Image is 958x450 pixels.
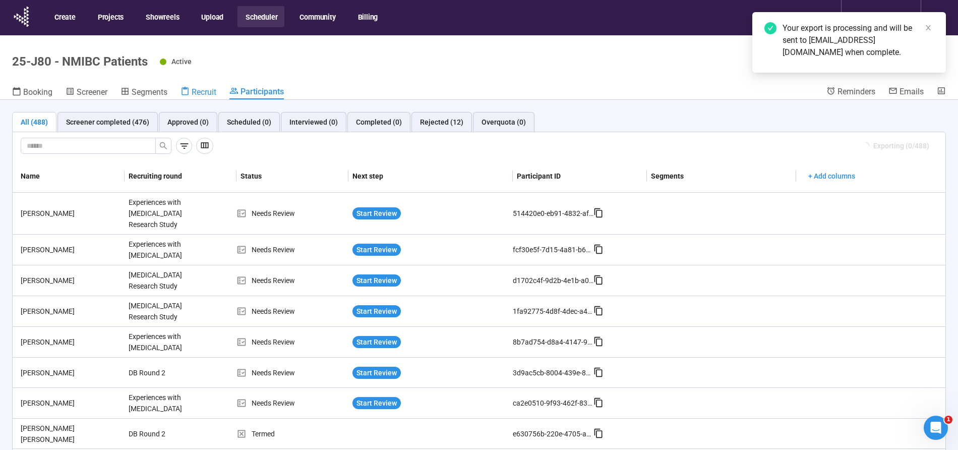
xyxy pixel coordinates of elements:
[125,327,200,357] div: Experiences with [MEDICAL_DATA]
[125,388,200,418] div: Experiences with [MEDICAL_DATA]
[12,86,52,99] a: Booking
[513,398,593,409] div: ca2e0510-9f93-462f-83bb-470e03bb558d
[352,336,401,348] button: Start Review
[900,87,924,96] span: Emails
[237,6,284,27] button: Scheduler
[236,160,348,193] th: Status
[356,306,397,317] span: Start Review
[513,275,593,286] div: d1702c4f-9d2b-4e1b-a0e0-5d50e468b45a
[513,428,593,439] div: e630756b-220e-4705-ab33-1e864e9cdee6
[356,398,397,409] span: Start Review
[125,363,200,382] div: DB Round 2
[125,235,200,265] div: Experiences with [MEDICAL_DATA]
[356,336,397,348] span: Start Review
[764,22,776,34] span: check-circle
[138,6,186,27] button: Showreels
[826,86,875,98] a: Reminders
[181,86,216,99] a: Recruit
[236,428,348,439] div: Termed
[356,275,397,286] span: Start Review
[352,274,401,287] button: Start Review
[227,117,271,128] div: Scheduled (0)
[854,138,937,154] button: Exporting (0/488)
[513,336,593,348] div: 8b7ad754-d8a4-4147-9d62-4ec1b320a1ee
[513,160,647,193] th: Participant ID
[121,86,167,99] a: Segments
[236,208,348,219] div: Needs Review
[17,244,125,255] div: [PERSON_NAME]
[193,6,230,27] button: Upload
[167,117,209,128] div: Approved (0)
[783,22,934,59] div: Your export is processing and will be sent to [EMAIL_ADDRESS][DOMAIN_NAME] when complete.
[808,171,855,182] span: + Add columns
[888,86,924,98] a: Emails
[513,367,593,378] div: 3d9ac5cb-8004-439e-881f-000c11a7f745
[356,244,397,255] span: Start Review
[352,305,401,317] button: Start Review
[352,397,401,409] button: Start Review
[513,208,593,219] div: 514420e0-eb91-4832-afe5-b27f6b719df7
[236,336,348,348] div: Needs Review
[800,168,863,184] button: + Add columns
[513,306,593,317] div: 1fa92775-4d8f-4dec-a43f-07977755af2a
[125,193,200,234] div: Experiences with [MEDICAL_DATA] Research Study
[77,87,107,97] span: Screener
[925,24,932,31] span: close
[90,6,131,27] button: Projects
[837,87,875,96] span: Reminders
[236,367,348,378] div: Needs Review
[348,160,513,193] th: Next step
[17,398,125,409] div: [PERSON_NAME]
[236,398,348,409] div: Needs Review
[155,138,171,154] button: search
[513,244,593,255] div: fcf30e5f-7d15-4a81-b6e9-57112cc2baaa
[125,424,200,443] div: DB Round 2
[171,58,192,66] span: Active
[236,306,348,317] div: Needs Review
[482,117,526,128] div: Overquota (0)
[291,6,342,27] button: Community
[873,140,929,151] span: Exporting (0/488)
[356,367,397,378] span: Start Review
[229,86,284,99] a: Participants
[23,87,52,97] span: Booking
[192,87,216,97] span: Recruit
[852,8,908,27] div: Opinions Link
[352,244,401,256] button: Start Review
[352,367,401,379] button: Start Review
[17,306,125,317] div: [PERSON_NAME]
[17,208,125,219] div: [PERSON_NAME]
[159,142,167,150] span: search
[132,87,167,97] span: Segments
[125,265,200,296] div: [MEDICAL_DATA] Research Study
[21,117,48,128] div: All (488)
[17,367,125,378] div: [PERSON_NAME]
[352,207,401,219] button: Start Review
[356,117,402,128] div: Completed (0)
[356,208,397,219] span: Start Review
[66,117,149,128] div: Screener completed (476)
[862,142,870,150] span: loading
[420,117,463,128] div: Rejected (12)
[125,296,200,326] div: [MEDICAL_DATA] Research Study
[944,416,952,424] span: 1
[125,160,236,193] th: Recruiting round
[66,86,107,99] a: Screener
[924,416,948,440] iframe: Intercom live chat
[241,87,284,96] span: Participants
[12,54,148,69] h1: 25-J80 - NMIBC Patients
[17,336,125,348] div: [PERSON_NAME]
[236,275,348,286] div: Needs Review
[13,160,125,193] th: Name
[17,275,125,286] div: [PERSON_NAME]
[46,6,83,27] button: Create
[647,160,796,193] th: Segments
[350,6,385,27] button: Billing
[289,117,338,128] div: Interviewed (0)
[17,423,125,445] div: [PERSON_NAME] [PERSON_NAME]
[236,244,348,255] div: Needs Review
